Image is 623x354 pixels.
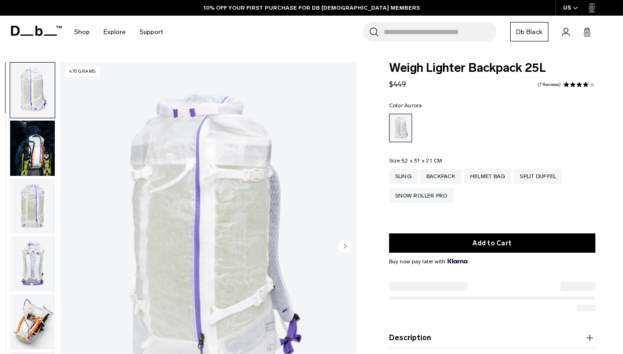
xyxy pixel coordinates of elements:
[389,114,412,142] a: Aurora
[204,4,420,12] a: 10% OFF YOUR FIRST PURCHASE FOR DB [DEMOGRAPHIC_DATA] MEMBERS
[338,239,352,255] button: Next slide
[464,169,512,184] a: Helmet Bag
[10,62,55,118] button: Weigh_Lighter_Backpack_25L_1.png
[10,121,55,176] img: Weigh_Lighter_Backpack_25L_Lifestyle_new.png
[140,16,163,48] a: Support
[10,63,55,118] img: Weigh_Lighter_Backpack_25L_1.png
[389,169,418,184] a: Sling
[389,62,595,74] span: Weigh Lighter Backpack 25L
[402,157,443,164] span: 52 x 31 x 21 CM
[389,332,595,343] button: Description
[389,158,443,163] legend: Size:
[510,22,548,41] a: Db Black
[389,233,595,253] button: Add to Cart
[65,67,100,76] p: 470 grams
[67,16,170,48] nav: Main Navigation
[404,102,422,109] span: Aurora
[104,16,126,48] a: Explore
[74,16,90,48] a: Shop
[514,169,562,184] a: Split Duffel
[448,259,467,263] img: {"height" => 20, "alt" => "Klarna"}
[389,188,454,203] a: Snow Roller Pro
[537,82,561,87] a: 7 reviews
[10,120,55,176] button: Weigh_Lighter_Backpack_25L_Lifestyle_new.png
[10,236,55,292] button: Weigh_Lighter_Backpack_25L_3.png
[10,294,55,350] button: Weigh_Lighter_Backpack_25L_4.png
[10,178,55,234] button: Weigh_Lighter_Backpack_25L_2.png
[389,80,406,88] span: $449
[389,257,467,266] span: Buy now pay later with
[389,103,422,108] legend: Color:
[10,236,55,291] img: Weigh_Lighter_Backpack_25L_3.png
[10,294,55,349] img: Weigh_Lighter_Backpack_25L_4.png
[420,169,461,184] a: Backpack
[10,179,55,234] img: Weigh_Lighter_Backpack_25L_2.png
